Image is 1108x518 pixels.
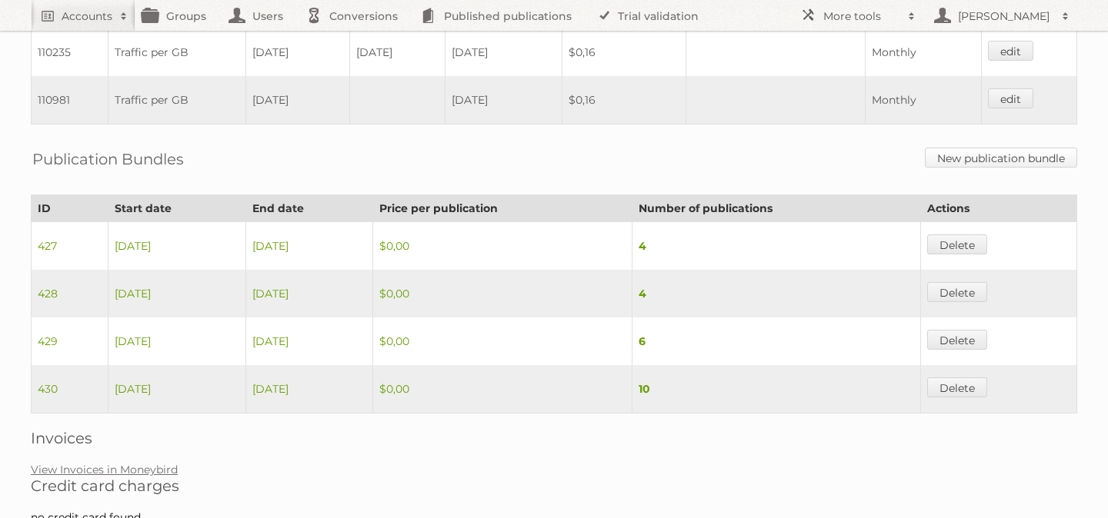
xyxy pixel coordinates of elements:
[31,476,1077,495] h2: Credit card charges
[921,195,1077,222] th: Actions
[108,365,246,413] td: [DATE]
[108,28,246,77] td: Traffic per GB
[632,195,921,222] th: Number of publications
[349,28,445,77] td: [DATE]
[373,317,632,365] td: $0,00
[823,8,900,24] h2: More tools
[32,148,184,171] h2: Publication Bundles
[108,195,246,222] th: Start date
[925,148,1077,168] a: New publication bundle
[108,270,246,317] td: [DATE]
[108,317,246,365] td: [DATE]
[32,28,108,77] td: 110235
[562,28,686,77] td: $0,16
[32,317,108,365] td: 429
[246,28,349,77] td: [DATE]
[866,76,982,125] td: Monthly
[927,330,987,350] a: Delete
[32,222,108,271] td: 427
[246,317,373,365] td: [DATE]
[246,365,373,413] td: [DATE]
[562,76,686,125] td: $0,16
[373,222,632,271] td: $0,00
[373,270,632,317] td: $0,00
[927,377,987,397] a: Delete
[32,365,108,413] td: 430
[246,270,373,317] td: [DATE]
[927,234,987,254] a: Delete
[927,282,987,302] a: Delete
[246,76,349,125] td: [DATE]
[639,287,646,301] strong: 4
[31,429,1077,447] h2: Invoices
[373,365,632,413] td: $0,00
[639,239,646,253] strong: 4
[108,222,246,271] td: [DATE]
[32,270,108,317] td: 428
[639,334,646,348] strong: 6
[988,41,1033,61] a: edit
[988,88,1033,108] a: edit
[62,8,112,24] h2: Accounts
[32,195,108,222] th: ID
[866,28,982,77] td: Monthly
[32,76,108,125] td: 110981
[31,463,178,476] a: View Invoices in Moneybird
[108,76,246,125] td: Traffic per GB
[445,76,562,125] td: [DATE]
[954,8,1054,24] h2: [PERSON_NAME]
[373,195,632,222] th: Price per publication
[246,222,373,271] td: [DATE]
[246,195,373,222] th: End date
[445,28,562,77] td: [DATE]
[639,382,650,396] strong: 10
